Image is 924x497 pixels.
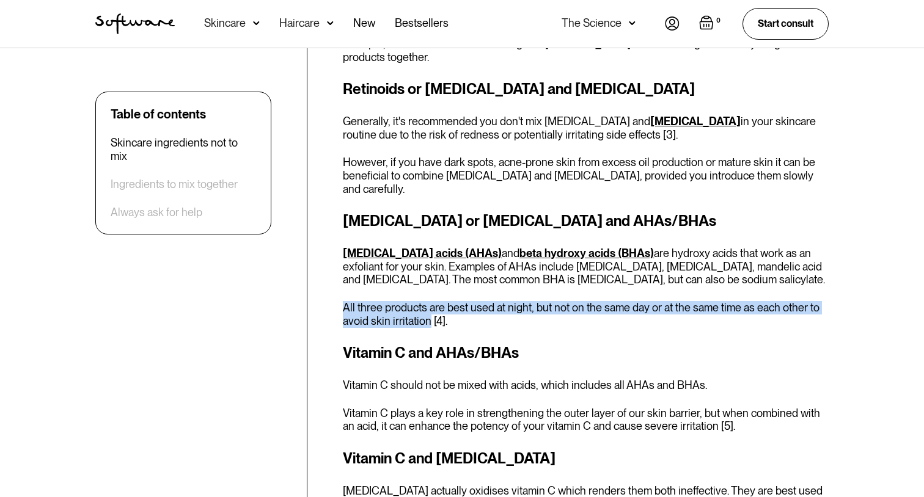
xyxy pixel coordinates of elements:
h3: [MEDICAL_DATA] or [MEDICAL_DATA] and AHAs/BHAs [343,210,829,232]
a: home [95,13,175,34]
a: [MEDICAL_DATA] acids (AHAs) [343,247,502,259]
p: All three products are best used at night, but not on the same day or at the same time as each ot... [343,301,829,327]
h3: Retinoids or [MEDICAL_DATA] and [MEDICAL_DATA] [343,78,829,100]
p: Vitamin C plays a key role in strengthening the outer layer of our skin barrier, but when combine... [343,407,829,433]
p: and are hydroxy acids that work as an exfoliant for your skin. Examples of AHAs include [MEDICAL_... [343,247,829,286]
a: Open empty cart [699,15,723,32]
h3: Vitamin C and AHAs/BHAs [343,342,829,364]
img: arrow down [253,17,260,29]
img: Software Logo [95,13,175,34]
p: However, if you have dark spots, acne-prone skin from excess oil production or mature skin it can... [343,156,829,195]
a: Always ask for help [111,206,202,219]
a: beta hydroxy acids (BHAs) [519,247,654,259]
a: Ingredients to mix together [111,178,238,191]
div: Skincare [204,17,246,29]
div: Haircare [279,17,320,29]
div: Table of contents [111,107,206,122]
p: Vitamin C should not be mixed with acids, which includes all AHAs and BHAs. [343,379,829,392]
div: 0 [714,15,723,26]
h3: Vitamin C and [MEDICAL_DATA] [343,448,829,470]
div: The Science [562,17,621,29]
img: arrow down [629,17,636,29]
p: Generally, it's recommended you don't mix [MEDICAL_DATA] and in your skincare routine due to the ... [343,115,829,141]
img: arrow down [327,17,334,29]
a: [MEDICAL_DATA] [650,115,741,128]
a: Start consult [743,8,829,39]
a: Skincare ingredients not to mix [111,136,256,162]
